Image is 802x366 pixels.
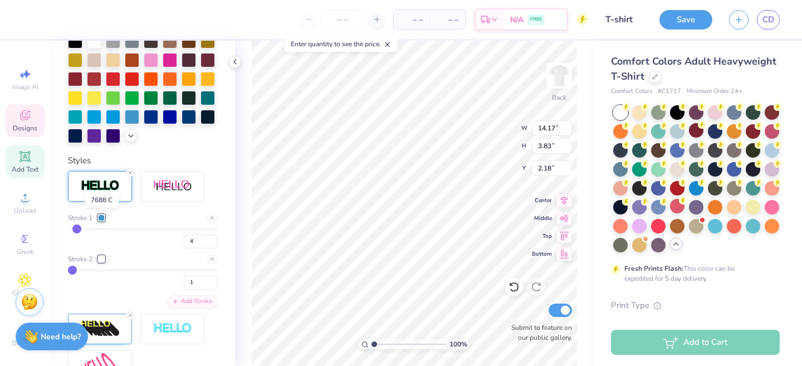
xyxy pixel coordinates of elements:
label: Submit to feature on our public gallery. [505,323,572,343]
img: Shadow [153,179,192,193]
span: CD [762,13,774,26]
span: N/A [510,14,524,26]
input: – – [321,9,364,30]
span: Bottom [532,250,552,258]
button: Save [659,10,712,30]
span: Greek [17,247,34,256]
img: Stroke [81,179,120,192]
span: FREE [530,16,542,23]
input: Untitled Design [596,8,651,31]
img: 3d Illusion [81,320,120,338]
span: Add Text [12,165,38,174]
div: Back [552,92,566,103]
div: Add Stroke [167,295,217,308]
div: Enter quantity to see the price. [285,36,398,52]
span: Clipart & logos [6,289,45,306]
strong: Fresh Prints Flash: [624,264,683,273]
span: 100 % [449,339,467,349]
div: 7688 C [85,192,119,208]
span: Comfort Colors [611,87,652,96]
img: Back [548,65,570,87]
span: – – [400,14,423,26]
img: Negative Space [153,323,192,335]
span: – – [436,14,458,26]
span: Comfort Colors Adult Heavyweight T-Shirt [611,55,776,83]
span: Center [532,197,552,204]
a: CD [757,10,780,30]
span: Stroke 2 [68,254,92,264]
div: This color can be expedited for 5 day delivery. [624,263,761,284]
span: Upload [14,206,36,215]
span: Image AI [12,82,38,91]
span: Middle [532,214,552,222]
span: Decorate [12,339,38,348]
div: Print Type [611,299,780,312]
span: # C1717 [658,87,681,96]
span: Minimum Order: 24 + [687,87,742,96]
div: Styles [68,154,217,167]
span: Designs [13,124,37,133]
span: Top [532,232,552,240]
span: Stroke 1 [68,213,92,223]
strong: Need help? [41,331,81,342]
